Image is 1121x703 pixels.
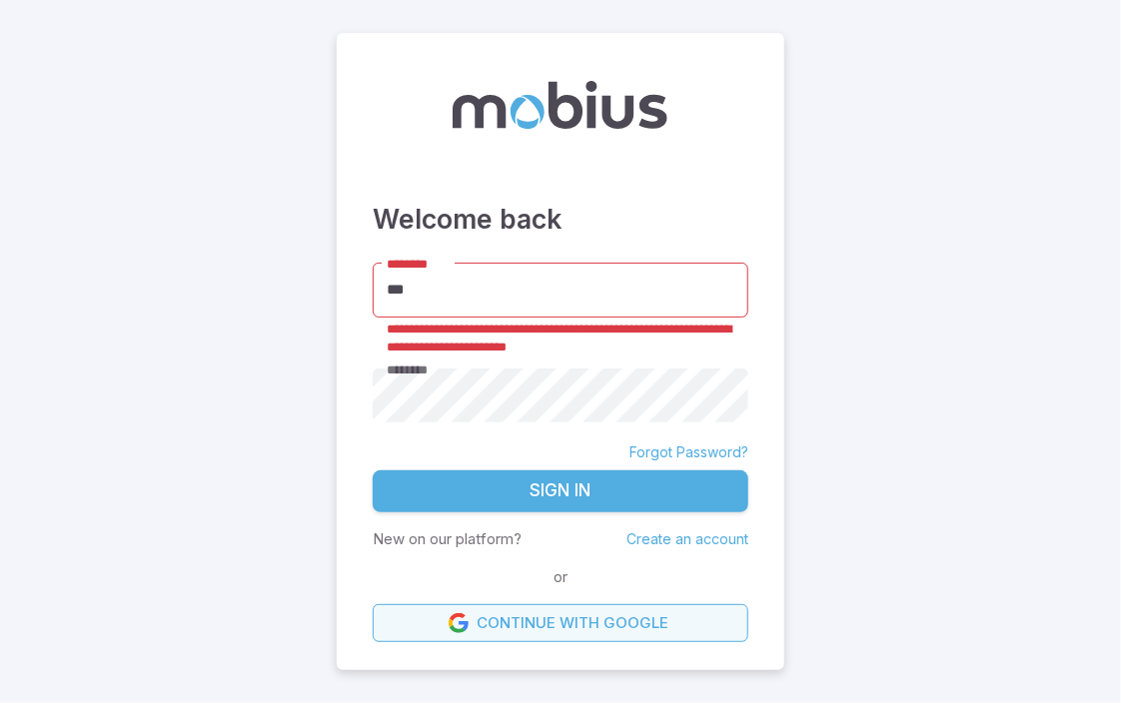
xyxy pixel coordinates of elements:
h3: Welcome back [373,199,748,239]
a: Continue with Google [373,604,748,642]
span: or [549,566,572,588]
p: New on our platform? [373,528,522,550]
button: Sign In [373,470,748,512]
a: Forgot Password? [629,442,748,462]
a: Create an account [626,530,748,547]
